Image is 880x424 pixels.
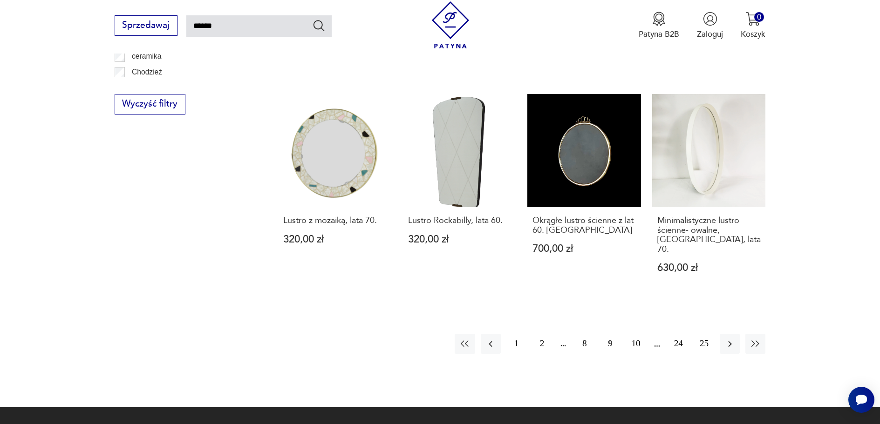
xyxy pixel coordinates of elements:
[115,22,177,30] a: Sprzedawaj
[532,244,636,254] p: 700,00 zł
[506,334,526,354] button: 1
[669,334,689,354] button: 24
[703,12,717,26] img: Ikonka użytkownika
[532,216,636,235] h3: Okrągłe lustro ścienne z lat 60. [GEOGRAPHIC_DATA]
[657,263,761,273] p: 630,00 zł
[697,12,723,40] button: Zaloguj
[283,235,387,244] p: 320,00 zł
[408,235,512,244] p: 320,00 zł
[626,334,646,354] button: 10
[427,1,474,48] img: Patyna - sklep z meblami i dekoracjami vintage
[278,94,392,295] a: Lustro z mozaiką, lata 70.Lustro z mozaiką, lata 70.320,00 zł
[639,29,679,40] p: Patyna B2B
[527,94,641,295] a: Okrągłe lustro ścienne z lat 60. RockabillyOkrągłe lustro ścienne z lat 60. [GEOGRAPHIC_DATA]700,...
[115,15,177,36] button: Sprzedawaj
[283,44,387,54] p: 420,00 zł
[408,44,512,54] p: 650,00 zł
[652,94,766,295] a: Minimalistyczne lustro ścienne- owalne, Niemcy, lata 70.Minimalistyczne lustro ścienne- owalne, [...
[741,12,765,40] button: 0Koszyk
[574,334,594,354] button: 8
[639,12,679,40] button: Patyna B2B
[754,12,764,22] div: 0
[697,29,723,40] p: Zaloguj
[639,12,679,40] a: Ikona medaluPatyna B2B
[532,334,552,354] button: 2
[746,12,760,26] img: Ikona koszyka
[312,19,326,32] button: Szukaj
[848,387,874,413] iframe: Smartsupp widget button
[652,12,666,26] img: Ikona medalu
[132,50,161,62] p: ceramika
[403,94,517,295] a: Lustro Rockabilly, lata 60.Lustro Rockabilly, lata 60.320,00 zł
[600,334,620,354] button: 9
[132,66,162,78] p: Chodzież
[283,216,387,225] h3: Lustro z mozaiką, lata 70.
[115,94,185,114] button: Wyczyść filtry
[694,334,714,354] button: 25
[657,216,761,254] h3: Minimalistyczne lustro ścienne- owalne, [GEOGRAPHIC_DATA], lata 70.
[741,29,765,40] p: Koszyk
[408,216,512,225] h3: Lustro Rockabilly, lata 60.
[132,81,160,94] p: Ćmielów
